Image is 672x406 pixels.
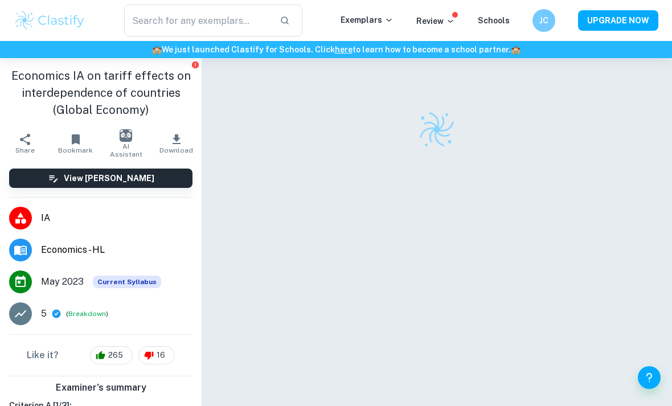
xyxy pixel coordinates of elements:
[538,14,551,27] h6: JC
[151,128,202,159] button: Download
[90,346,133,364] div: 265
[41,275,84,289] span: May 2023
[341,14,394,26] p: Exemplars
[578,10,658,31] button: UPGRADE NOW
[138,346,175,364] div: 16
[159,146,193,154] span: Download
[27,348,59,362] h6: Like it?
[101,128,151,159] button: AI Assistant
[9,67,192,118] h1: Economics IA on tariff effects on interdependence of countries (Global Economy)
[152,45,162,54] span: 🏫
[478,16,510,25] a: Schools
[150,350,171,361] span: 16
[66,309,108,319] span: ( )
[335,45,353,54] a: here
[120,129,132,142] img: AI Assistant
[58,146,93,154] span: Bookmark
[14,9,86,32] img: Clastify logo
[64,172,154,184] h6: View [PERSON_NAME]
[5,381,197,395] h6: Examiner's summary
[68,309,106,319] button: Breakdown
[124,5,271,36] input: Search for any exemplars...
[416,15,455,27] p: Review
[41,211,192,225] span: IA
[9,169,192,188] button: View [PERSON_NAME]
[93,276,161,288] span: Current Syllabus
[638,366,661,389] button: Help and Feedback
[15,146,35,154] span: Share
[532,9,555,32] button: JC
[191,60,199,69] button: Report issue
[108,142,145,158] span: AI Assistant
[2,43,670,56] h6: We just launched Clastify for Schools. Click to learn how to become a school partner.
[415,107,460,152] img: Clastify logo
[511,45,521,54] span: 🏫
[41,243,192,257] span: Economics - HL
[51,128,101,159] button: Bookmark
[41,307,47,321] p: 5
[93,276,161,288] div: This exemplar is based on the current syllabus. Feel free to refer to it for inspiration/ideas wh...
[102,350,129,361] span: 265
